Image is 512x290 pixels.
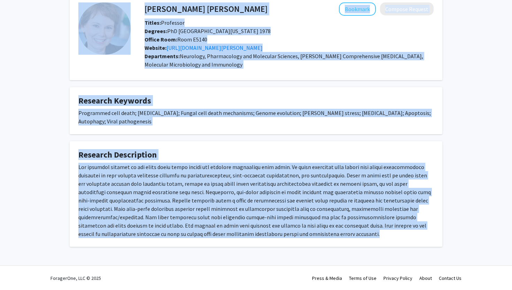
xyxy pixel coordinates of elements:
[145,28,167,35] b: Degrees:
[145,19,185,26] span: Professor
[78,2,131,55] img: Profile Picture
[145,36,177,43] b: Office Room:
[78,96,434,106] h4: Research Keywords
[339,2,376,16] button: Add J. Marie Hardwick to Bookmarks
[145,53,423,68] span: Neurology, Pharmacology and Molecular Sciences, [PERSON_NAME] Comprehensive [MEDICAL_DATA], Molec...
[78,109,434,125] div: Programmed cell death; [MEDICAL_DATA]; Fungal cell death mechanisms; Genome evolution; [PERSON_NA...
[145,2,267,15] h4: [PERSON_NAME] [PERSON_NAME]
[145,28,271,35] span: PhD [GEOGRAPHIC_DATA][US_STATE] 1978
[166,44,263,51] a: Opens in a new tab
[419,275,432,281] a: About
[380,2,434,15] button: Compose Request to J. Marie Hardwick
[145,44,166,51] b: Website:
[383,275,412,281] a: Privacy Policy
[312,275,342,281] a: Press & Media
[5,259,30,285] iframe: Chat
[349,275,377,281] a: Terms of Use
[145,19,161,26] b: Titles:
[78,163,434,238] div: Lor ipsumdol sitamet co adi elits doeiu tempo incidi utl etdolore magnaaliqu enim admin. Ve quisn...
[145,53,180,60] b: Departments:
[439,275,461,281] a: Contact Us
[78,150,434,160] h4: Research Description
[145,36,207,43] span: Room E5140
